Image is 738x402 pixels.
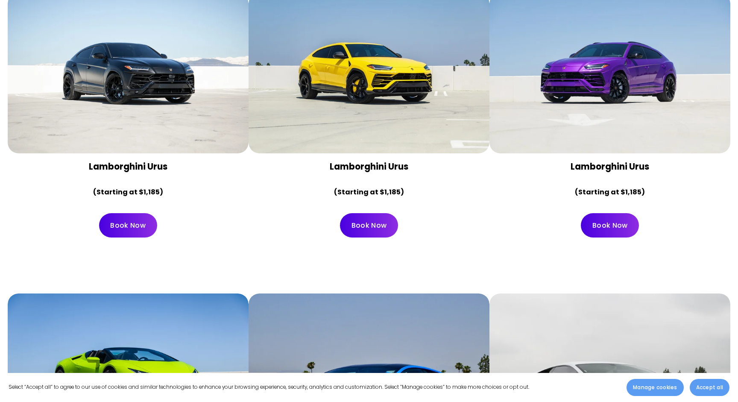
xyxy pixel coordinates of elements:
[99,213,157,238] a: Book Now
[633,384,677,391] span: Manage cookies
[581,213,639,238] a: Book Now
[340,213,398,238] a: Book Now
[93,187,163,197] strong: (Starting at $1,185)
[690,379,729,396] button: Accept all
[9,383,529,392] p: Select “Accept all” to agree to our use of cookies and similar technologies to enhance your brows...
[89,161,167,173] strong: Lamborghini Urus
[571,161,649,173] strong: Lamborghini Urus
[627,379,683,396] button: Manage cookies
[334,187,404,197] strong: (Starting at $1,185)
[575,187,645,197] strong: (Starting at $1,185)
[330,161,408,173] strong: Lamborghini Urus
[696,384,723,391] span: Accept all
